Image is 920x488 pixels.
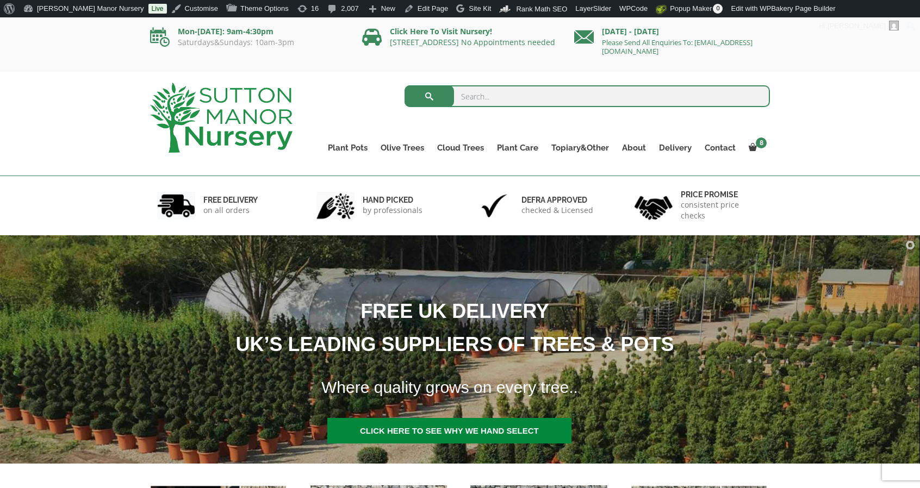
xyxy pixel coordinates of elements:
[150,38,346,47] p: Saturdays&Sundays: 10am-3pm
[321,140,374,155] a: Plant Pots
[815,17,903,35] a: Hi,
[475,192,513,220] img: 3.jpg
[203,195,258,205] h6: FREE DELIVERY
[616,140,652,155] a: About
[203,205,258,216] p: on all orders
[681,199,763,221] p: consistent price checks
[55,295,841,361] h1: FREE UK DELIVERY UK’S LEADING SUPPLIERS OF TREES & POTS
[469,4,491,12] span: Site Kit
[574,25,770,38] p: [DATE] - [DATE]
[828,22,886,30] span: [PERSON_NAME]
[431,140,490,155] a: Cloud Trees
[602,37,753,56] a: Please Send All Enquiries To: [EMAIL_ADDRESS][DOMAIN_NAME]
[148,4,167,14] a: Live
[545,140,616,155] a: Topiary&Other
[516,5,567,13] span: Rank Math SEO
[713,4,723,14] span: 0
[490,140,545,155] a: Plant Care
[681,190,763,199] h6: Price promise
[363,205,422,216] p: by professionals
[316,192,355,220] img: 2.jpg
[742,140,770,155] a: 8
[150,83,293,153] img: logo
[635,189,673,222] img: 4.jpg
[390,37,555,47] a: [STREET_ADDRESS] No Appointments needed
[363,195,422,205] h6: hand picked
[756,137,767,148] span: 8
[390,26,492,36] a: Click Here To Visit Nursery!
[150,25,346,38] p: Mon-[DATE]: 9am-4:30pm
[405,85,770,107] input: Search...
[652,140,698,155] a: Delivery
[521,205,593,216] p: checked & Licensed
[521,195,593,205] h6: Defra approved
[374,140,431,155] a: Olive Trees
[308,371,842,404] h1: Where quality grows on every tree..
[698,140,742,155] a: Contact
[157,192,195,220] img: 1.jpg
